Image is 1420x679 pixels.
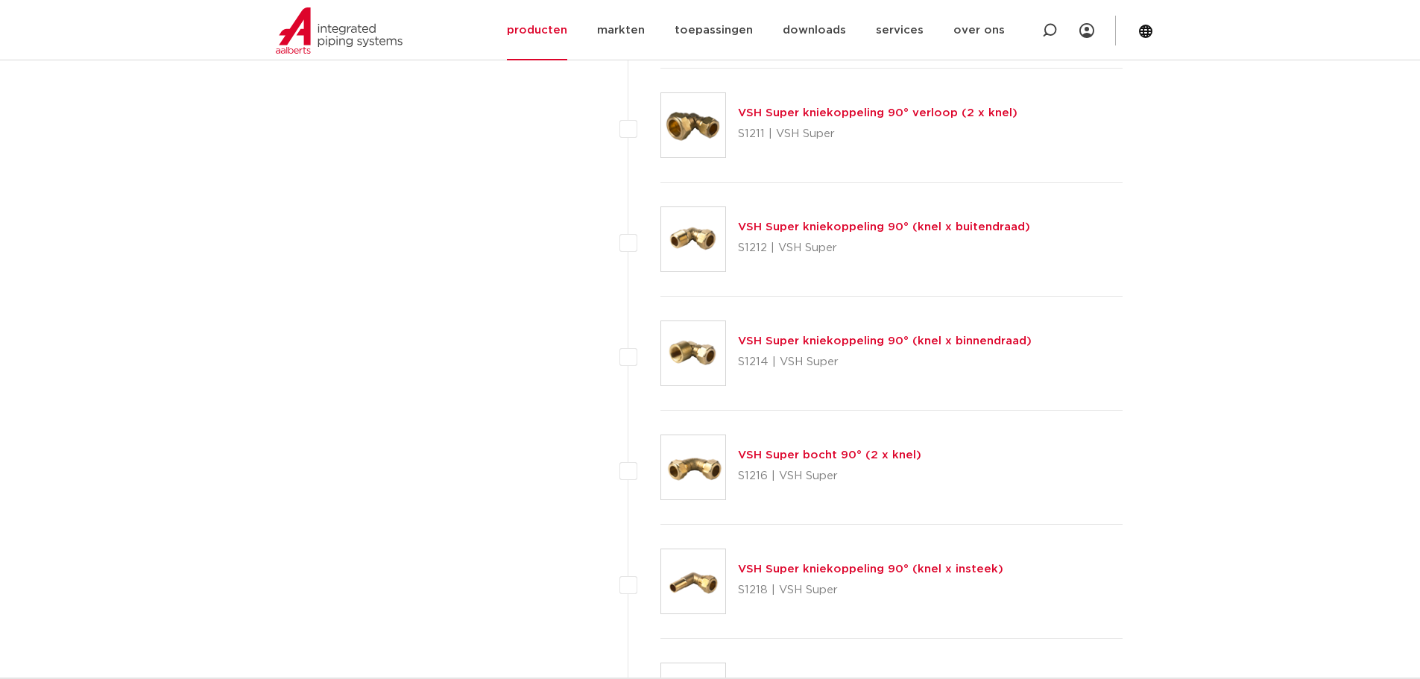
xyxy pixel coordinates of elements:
img: Thumbnail for VSH Super bocht 90° (2 x knel) [661,435,725,499]
img: Thumbnail for VSH Super kniekoppeling 90° (knel x buitendraad) [661,207,725,271]
img: Thumbnail for VSH Super kniekoppeling 90° verloop (2 x knel) [661,93,725,157]
p: S1211 | VSH Super [738,122,1017,146]
a: VSH Super bocht 90° (2 x knel) [738,449,921,461]
a: VSH Super kniekoppeling 90° (knel x insteek) [738,563,1003,575]
img: Thumbnail for VSH Super kniekoppeling 90° (knel x insteek) [661,549,725,613]
p: S1212 | VSH Super [738,236,1030,260]
a: VSH Super kniekoppeling 90° (knel x binnendraad) [738,335,1032,347]
a: VSH Super kniekoppeling 90° verloop (2 x knel) [738,107,1017,119]
a: VSH Super kniekoppeling 90° (knel x buitendraad) [738,221,1030,233]
p: S1216 | VSH Super [738,464,921,488]
img: Thumbnail for VSH Super kniekoppeling 90° (knel x binnendraad) [661,321,725,385]
p: S1218 | VSH Super [738,578,1003,602]
p: S1214 | VSH Super [738,350,1032,374]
